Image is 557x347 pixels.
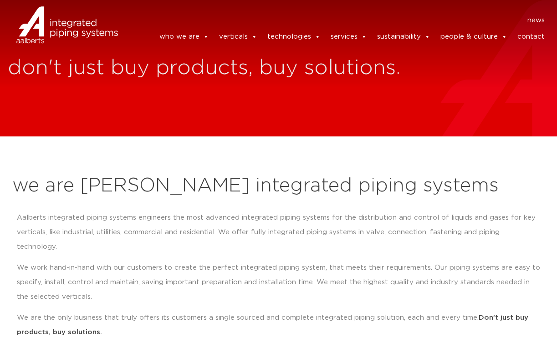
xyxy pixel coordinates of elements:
[17,211,541,254] p: Aalberts integrated piping systems engineers the most advanced integrated piping systems for the ...
[132,13,545,28] nav: Menu
[331,28,367,46] a: services
[12,175,545,197] h2: we are [PERSON_NAME] integrated piping systems
[527,13,545,28] a: news
[159,28,209,46] a: who we are
[17,261,541,304] p: We work hand-in-hand with our customers to create the perfect integrated piping system, that meet...
[267,28,321,46] a: technologies
[17,311,541,340] p: We are the only business that truly offers its customers a single sourced and complete integrated...
[517,28,545,46] a: contact
[440,28,507,46] a: people & culture
[219,28,257,46] a: verticals
[377,28,430,46] a: sustainability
